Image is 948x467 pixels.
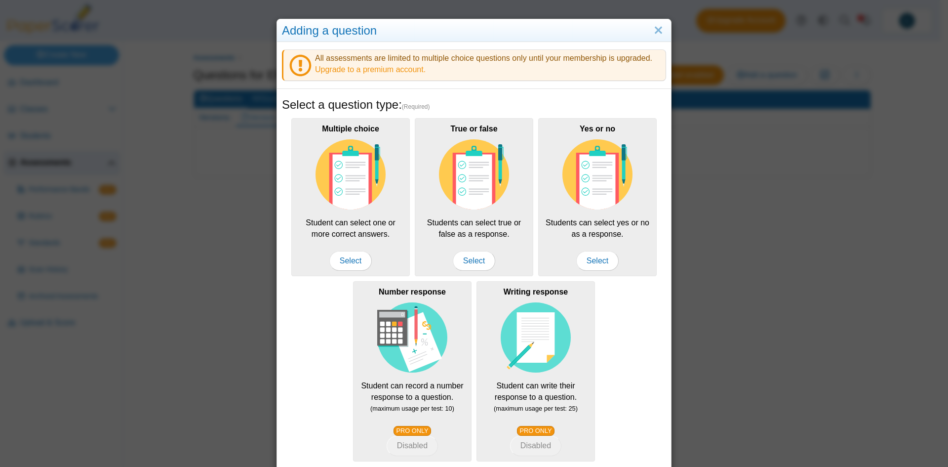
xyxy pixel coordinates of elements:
[439,139,509,210] img: item-type-multiple-choice.svg
[538,118,657,276] div: Students can select yes or no as a response.
[501,302,571,373] img: item-type-writing-response.svg
[576,251,619,271] span: Select
[322,125,379,133] b: Multiple choice
[510,436,561,456] button: Writing response Student can write their response to a question. (maximum usage per test: 25) PRO...
[291,118,410,276] div: Student can select one or more correct answers.
[402,103,430,111] span: (Required)
[504,288,568,296] b: Writing response
[450,125,497,133] b: True or false
[315,65,426,74] a: Upgrade to a premium account.
[316,139,386,210] img: item-type-multiple-choice.svg
[453,251,495,271] span: Select
[476,281,595,462] div: Student can write their response to a question.
[353,281,472,462] div: Student can record a number response to a question.
[494,405,578,412] small: (maximum usage per test: 25)
[517,426,554,436] a: PRO ONLY
[329,251,372,271] span: Select
[370,405,454,412] small: (maximum usage per test: 10)
[580,125,615,133] b: Yes or no
[415,118,533,276] div: Students can select true or false as a response.
[379,288,446,296] b: Number response
[394,426,431,436] a: PRO ONLY
[562,139,632,210] img: item-type-multiple-choice.svg
[520,441,551,450] span: Disabled
[397,441,428,450] span: Disabled
[377,302,447,373] img: item-type-number-response.svg
[651,22,666,39] a: Close
[282,49,666,81] div: All assessments are limited to multiple choice questions only until your membership is upgraded.
[277,19,671,42] div: Adding a question
[282,96,666,113] h5: Select a question type:
[387,436,438,456] button: Number response Student can record a number response to a question. (maximum usage per test: 10) ...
